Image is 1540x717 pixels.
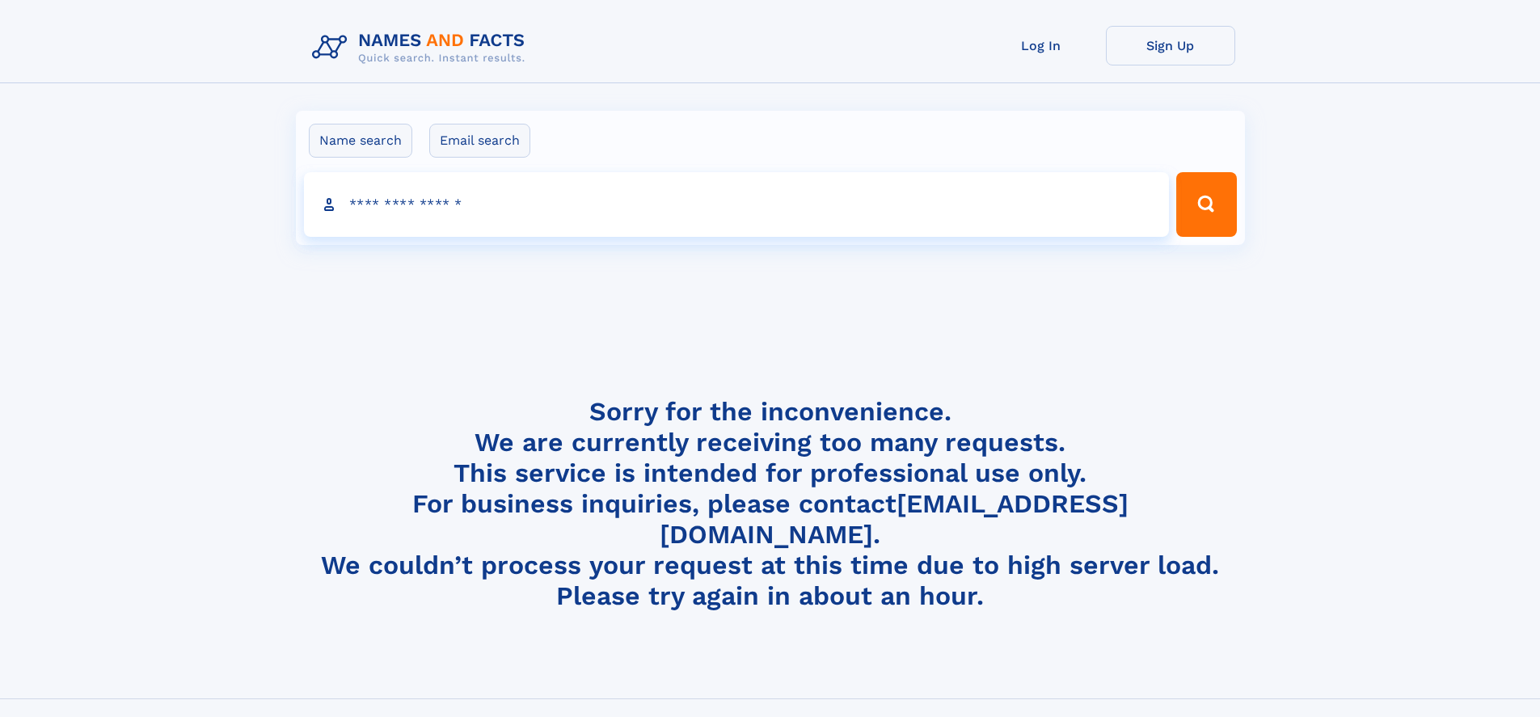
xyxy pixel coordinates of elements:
[304,172,1170,237] input: search input
[306,26,538,70] img: Logo Names and Facts
[309,124,412,158] label: Name search
[429,124,530,158] label: Email search
[1106,26,1235,65] a: Sign Up
[977,26,1106,65] a: Log In
[306,396,1235,612] h4: Sorry for the inconvenience. We are currently receiving too many requests. This service is intend...
[660,488,1129,550] a: [EMAIL_ADDRESS][DOMAIN_NAME]
[1176,172,1236,237] button: Search Button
